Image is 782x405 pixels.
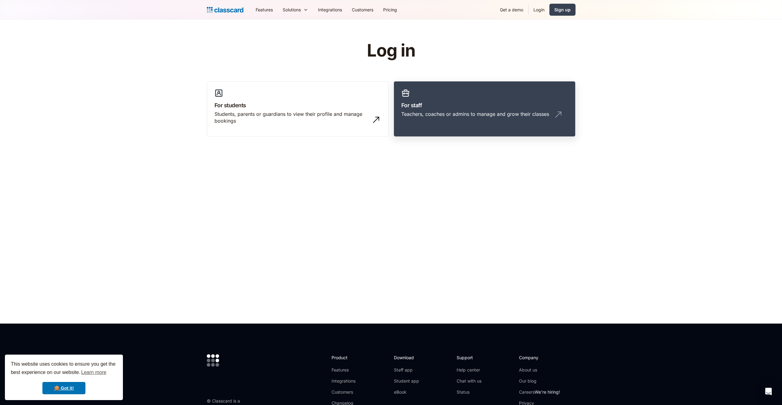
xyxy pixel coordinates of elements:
[554,6,571,13] div: Sign up
[332,367,364,373] a: Features
[207,81,389,137] a: For studentsStudents, parents or guardians to view their profile and manage bookings
[457,354,481,361] h2: Support
[378,3,402,17] a: Pricing
[401,101,568,109] h3: For staff
[283,6,301,13] div: Solutions
[251,3,278,17] a: Features
[80,368,107,377] a: learn more about cookies
[519,389,560,395] a: CareersWe're hiring!
[313,3,347,17] a: Integrations
[457,378,481,384] a: Chat with us
[495,3,528,17] a: Get a demo
[761,384,776,399] div: Open Intercom Messenger
[332,389,364,395] a: Customers
[529,3,549,17] a: Login
[214,111,369,124] div: Students, parents or guardians to view their profile and manage bookings
[401,111,549,117] div: Teachers, coaches or admins to manage and grow their classes
[5,355,123,400] div: cookieconsent
[457,367,481,373] a: Help center
[457,389,481,395] a: Status
[42,382,85,394] a: dismiss cookie message
[214,101,381,109] h3: For students
[11,360,117,377] span: This website uses cookies to ensure you get the best experience on our website.
[332,378,364,384] a: Integrations
[394,81,576,137] a: For staffTeachers, coaches or admins to manage and grow their classes
[278,3,313,17] div: Solutions
[347,3,378,17] a: Customers
[394,389,419,395] a: eBook
[519,354,560,361] h2: Company
[332,354,364,361] h2: Product
[549,4,576,16] a: Sign up
[519,367,560,373] a: About us
[293,41,489,60] h1: Log in
[394,367,419,373] a: Staff app
[394,378,419,384] a: Student app
[519,378,560,384] a: Our blog
[207,6,243,14] a: home
[394,354,419,361] h2: Download
[535,389,560,395] span: We're hiring!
